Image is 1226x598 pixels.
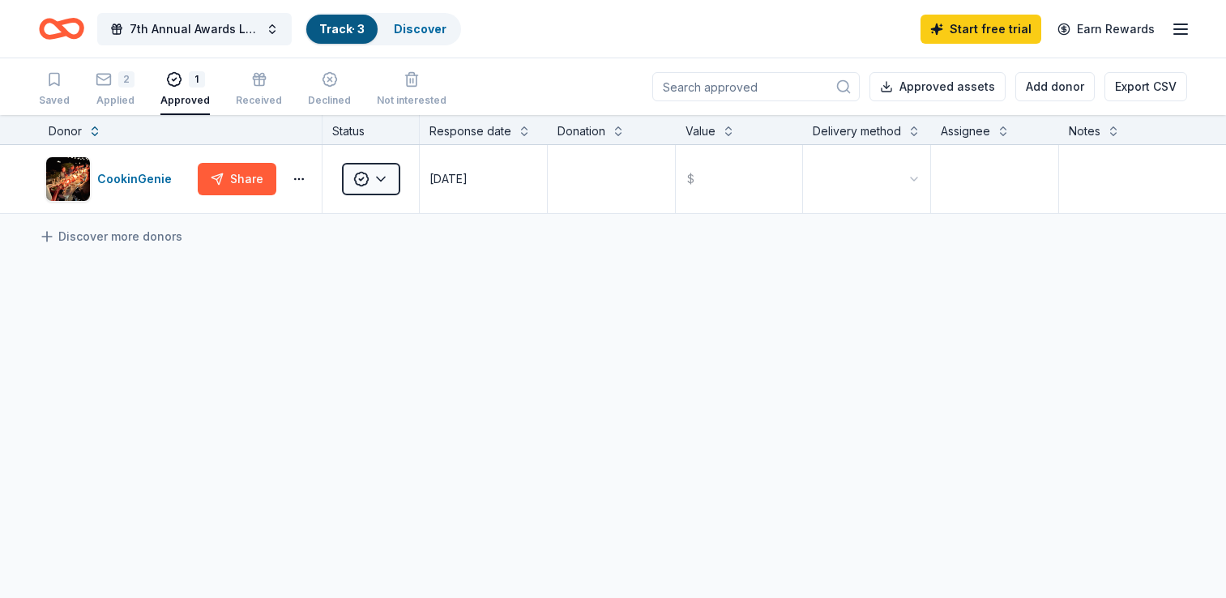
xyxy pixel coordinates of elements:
div: CookinGenie [97,169,178,189]
a: Track· 3 [319,22,365,36]
button: Add donor [1015,72,1095,101]
div: 2 [118,71,135,88]
div: Not interested [377,94,446,107]
button: Declined [308,65,351,115]
button: Approved assets [869,72,1006,101]
button: Not interested [377,65,446,115]
a: Earn Rewards [1048,15,1164,44]
a: Home [39,10,84,48]
div: Value [686,122,716,141]
button: [DATE] [420,145,547,213]
button: 1Approved [160,65,210,115]
a: Discover more donors [39,227,182,246]
div: Approved [160,94,210,107]
div: Applied [96,94,135,107]
button: Track· 3Discover [305,13,461,45]
div: Donation [557,122,605,141]
button: Export CSV [1104,72,1187,101]
div: Delivery method [813,122,901,141]
button: Share [198,163,276,195]
a: Start free trial [921,15,1041,44]
div: Saved [39,94,70,107]
div: [DATE] [429,169,468,189]
button: 7th Annual Awards Luncheon [97,13,292,45]
input: Search approved [652,72,860,101]
button: Saved [39,65,70,115]
a: Discover [394,22,446,36]
div: Assignee [941,122,990,141]
img: Image for CookinGenie [46,157,90,201]
span: 7th Annual Awards Luncheon [130,19,259,39]
div: Notes [1069,122,1100,141]
button: Received [236,65,282,115]
div: Declined [308,94,351,107]
div: 1 [189,71,205,88]
div: Received [236,94,282,107]
button: Image for CookinGenieCookinGenie [45,156,191,202]
button: 2Applied [96,65,135,115]
div: Response date [429,122,511,141]
div: Status [323,115,420,144]
div: Donor [49,122,82,141]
